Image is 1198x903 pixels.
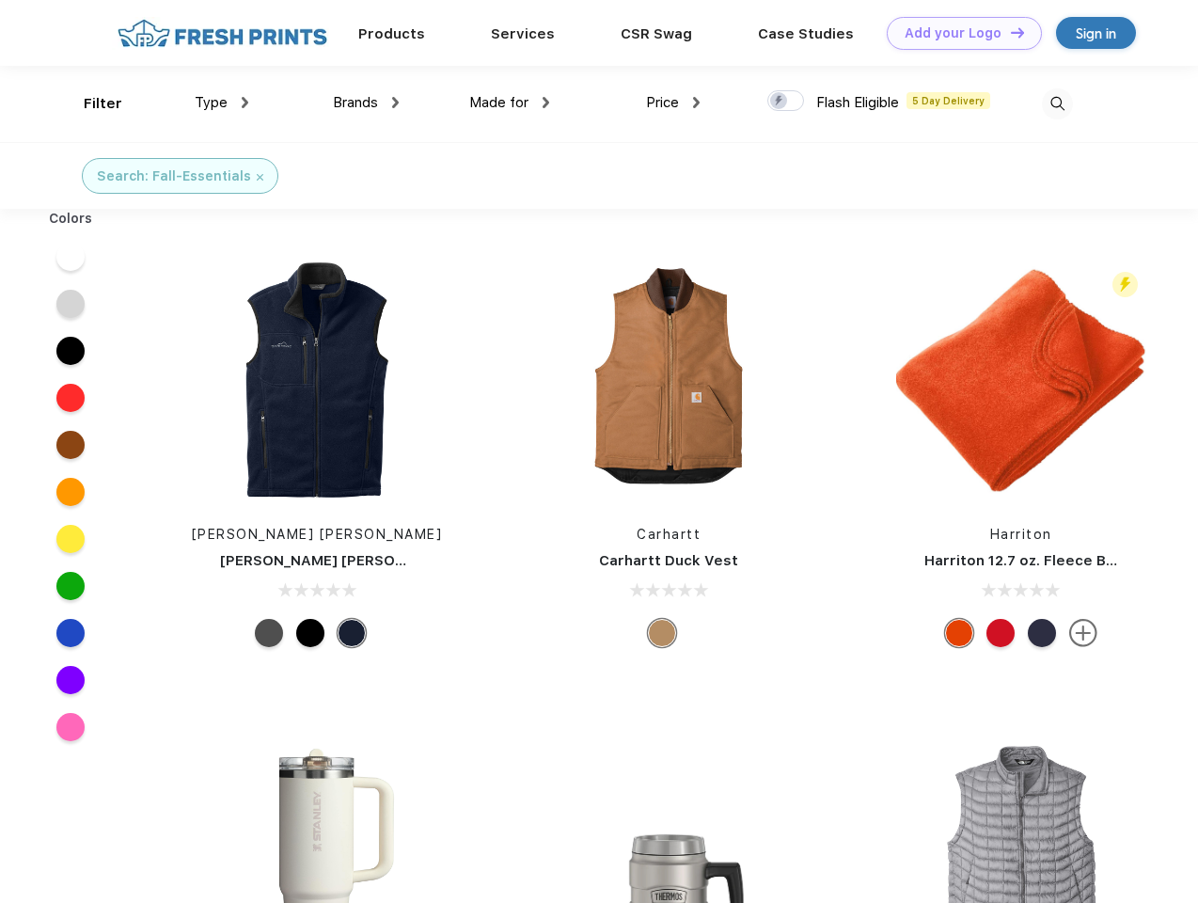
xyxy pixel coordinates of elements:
[1076,23,1116,44] div: Sign in
[358,25,425,42] a: Products
[296,619,324,647] div: Black
[220,552,549,569] a: [PERSON_NAME] [PERSON_NAME] Fleece Vest
[195,94,228,111] span: Type
[1042,88,1073,119] img: desktop_search.svg
[1069,619,1097,647] img: more.svg
[905,25,1001,41] div: Add your Logo
[1028,619,1056,647] div: Navy
[192,527,443,542] a: [PERSON_NAME] [PERSON_NAME]
[896,256,1146,506] img: func=resize&h=266
[543,97,549,108] img: dropdown.png
[599,552,738,569] a: Carhartt Duck Vest
[242,97,248,108] img: dropdown.png
[986,619,1015,647] div: Red
[84,93,122,115] div: Filter
[333,94,378,111] span: Brands
[255,619,283,647] div: Grey Steel
[35,209,107,229] div: Colors
[637,527,701,542] a: Carhartt
[469,94,528,111] span: Made for
[192,256,442,506] img: func=resize&h=266
[945,619,973,647] div: Orange
[816,94,899,111] span: Flash Eligible
[544,256,794,506] img: func=resize&h=266
[97,166,251,186] div: Search: Fall-Essentials
[112,17,333,50] img: fo%20logo%202.webp
[990,527,1052,542] a: Harriton
[648,619,676,647] div: Carhartt Brown
[1011,27,1024,38] img: DT
[338,619,366,647] div: River Blue Navy
[906,92,990,109] span: 5 Day Delivery
[646,94,679,111] span: Price
[924,552,1151,569] a: Harriton 12.7 oz. Fleece Blanket
[257,174,263,181] img: filter_cancel.svg
[1056,17,1136,49] a: Sign in
[693,97,700,108] img: dropdown.png
[1112,272,1138,297] img: flash_active_toggle.svg
[392,97,399,108] img: dropdown.png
